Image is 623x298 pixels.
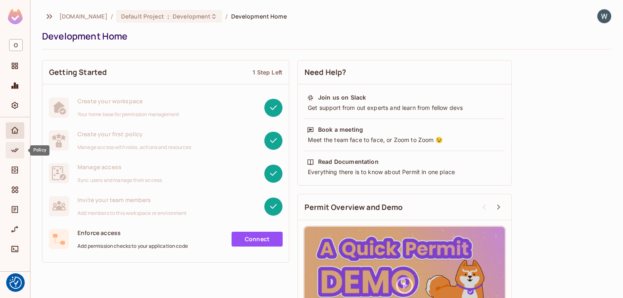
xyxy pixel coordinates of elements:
[49,67,107,77] span: Getting Started
[6,122,24,139] div: Home
[77,229,188,237] span: Enforce access
[6,182,24,198] div: Elements
[30,145,49,156] div: Policy
[225,12,227,20] li: /
[597,9,611,23] img: Web Team
[232,232,283,247] a: Connect
[59,12,108,20] span: the active workspace
[307,104,502,112] div: Get support from out experts and learn from fellow devs
[6,277,24,293] div: Help & Updates
[77,97,179,105] span: Create your workspace
[6,77,24,94] div: Monitoring
[318,158,379,166] div: Read Documentation
[304,67,347,77] span: Need Help?
[77,144,191,151] span: Manage access with roles, actions and resources
[231,12,287,20] span: Development Home
[6,201,24,218] div: Audit Log
[77,196,187,204] span: Invite your team members
[253,68,282,76] div: 1 Step Left
[121,12,164,20] span: Default Project
[9,277,22,289] button: Consent Preferences
[307,136,502,144] div: Meet the team face to face, or Zoom to Zoom 😉
[42,30,607,42] div: Development Home
[6,162,24,178] div: Directory
[77,163,162,171] span: Manage access
[77,111,179,118] span: Your home base for permission management
[318,93,366,102] div: Join us on Slack
[6,241,24,257] div: Connect
[6,58,24,74] div: Projects
[77,177,162,184] span: Sync users and manage their access
[6,36,24,54] div: Workspace: oxylabs.io
[318,126,363,134] div: Book a meeting
[9,277,22,289] img: Revisit consent button
[111,12,113,20] li: /
[304,202,403,212] span: Permit Overview and Demo
[77,243,188,249] span: Add permission checks to your application code
[173,12,211,20] span: Development
[77,130,191,138] span: Create your first policy
[77,210,187,217] span: Add members to this workspace or environment
[167,13,170,20] span: :
[307,168,502,176] div: Everything there is to know about Permit in one place
[6,97,24,114] div: Settings
[8,9,23,24] img: SReyMgAAAABJRU5ErkJggg==
[6,221,24,237] div: URL Mapping
[9,39,23,51] span: O
[6,142,24,158] div: Policy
